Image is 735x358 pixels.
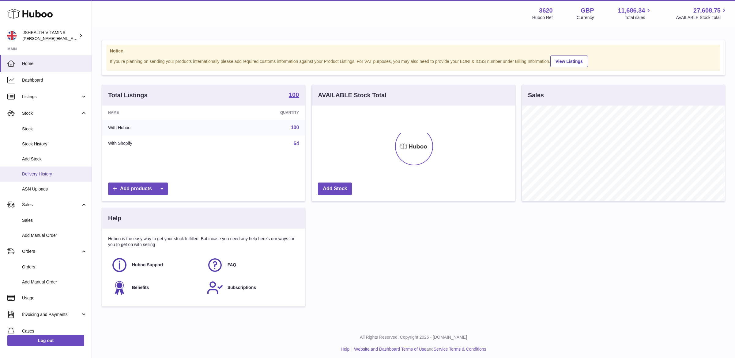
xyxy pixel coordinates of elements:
span: Dashboard [22,77,87,83]
span: Stock History [22,141,87,147]
strong: Notice [110,48,717,54]
a: 64 [294,141,299,146]
span: Add Stock [22,156,87,162]
span: Stock [22,110,81,116]
a: Website and Dashboard Terms of Use [354,347,426,352]
div: If you're planning on sending your products internationally please add required customs informati... [110,55,717,67]
div: JSHEALTH VITAMINS [23,30,78,41]
a: Benefits [111,279,201,296]
h3: Help [108,214,121,222]
span: Orders [22,248,81,254]
a: Help [341,347,350,352]
span: 11,686.34 [618,6,645,15]
span: Usage [22,295,87,301]
th: Quantity [212,106,305,120]
span: Listings [22,94,81,100]
h3: Sales [528,91,544,99]
span: FAQ [228,262,236,268]
th: Name [102,106,212,120]
strong: 3620 [539,6,553,15]
li: and [352,346,486,352]
a: 27,608.75 AVAILABLE Stock Total [676,6,728,21]
img: francesca@jshealthvitamins.com [7,31,17,40]
a: FAQ [207,257,296,273]
span: Cases [22,328,87,334]
a: Service Terms & Conditions [434,347,486,352]
td: With Huboo [102,120,212,136]
span: Sales [22,217,87,223]
span: ASN Uploads [22,186,87,192]
span: AVAILABLE Stock Total [676,15,728,21]
div: Currency [577,15,594,21]
h3: AVAILABLE Stock Total [318,91,386,99]
span: Invoicing and Payments [22,312,81,318]
p: Huboo is the easy way to get your stock fulfilled. But incase you need any help here's our ways f... [108,236,299,248]
span: [PERSON_NAME][EMAIL_ADDRESS][DOMAIN_NAME] [23,36,123,41]
span: Huboo Support [132,262,163,268]
a: Log out [7,335,84,346]
span: Orders [22,264,87,270]
a: Add Stock [318,183,352,195]
a: 11,686.34 Total sales [618,6,652,21]
strong: GBP [581,6,594,15]
h3: Total Listings [108,91,148,99]
span: Stock [22,126,87,132]
a: Subscriptions [207,279,296,296]
p: All Rights Reserved. Copyright 2025 - [DOMAIN_NAME] [97,334,730,340]
td: With Shopify [102,136,212,152]
span: Benefits [132,285,149,291]
a: 100 [291,125,299,130]
div: Huboo Ref [532,15,553,21]
strong: 100 [289,92,299,98]
span: Add Manual Order [22,233,87,238]
a: Huboo Support [111,257,201,273]
span: Delivery History [22,171,87,177]
span: Total sales [625,15,652,21]
a: View Listings [550,56,588,67]
span: Home [22,61,87,67]
span: Subscriptions [228,285,256,291]
span: Add Manual Order [22,279,87,285]
a: Add products [108,183,168,195]
a: 100 [289,92,299,99]
span: 27,608.75 [693,6,721,15]
span: Sales [22,202,81,208]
